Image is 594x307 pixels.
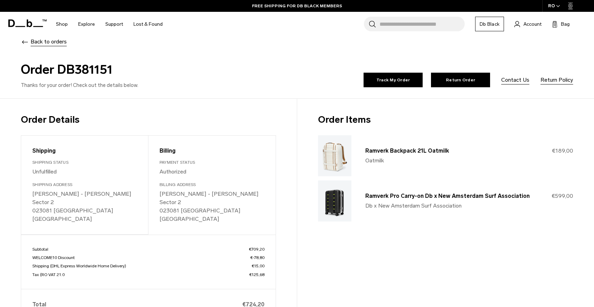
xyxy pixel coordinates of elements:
p: [PERSON_NAME] - [PERSON_NAME] Sector 2 023081 [GEOGRAPHIC_DATA] [GEOGRAPHIC_DATA] [160,190,265,223]
div: Shipping Address [32,181,137,188]
a: Db Black [475,17,504,31]
span: €-78,80 [250,255,265,261]
a: Return Policy [540,76,573,84]
a: Shop [56,12,68,37]
p: Unfulfilled [32,168,137,176]
a: Return Order [431,73,490,87]
p: Subtotal [32,246,265,252]
span: Back to orders [31,38,67,46]
div: Payment Status [160,159,265,165]
h3: Order Items [318,113,573,127]
a: Ramverk Backpack 21L Oatmilk [365,147,449,154]
div: Shipping Status [32,159,137,165]
span: Bag [561,21,570,28]
h3: Order Details [21,113,276,127]
nav: Main Navigation [51,12,168,37]
img: Ramverk Pro Carry-on Db x New Amsterdam Surf Association [318,180,351,221]
p: WELCOME10 Discount [32,255,265,261]
img: Ramverk Backpack 21L Oatmilk [318,135,351,176]
a: Support [105,12,123,37]
div: Billing Address [160,181,265,188]
h2: Order DB381151 [21,60,294,79]
p: Authorized [160,168,265,176]
div: Billing [160,147,265,155]
a: Ramverk Pro Carry-on Db x New Amsterdam Surf Association [365,193,530,199]
p: Tax (RO VAT 21.0 [32,272,265,278]
a: Back to orders [21,38,67,45]
a: Contact Us [501,76,529,84]
span: €709,20 [249,246,265,252]
span: €15,00 [252,263,265,269]
a: Track My Order [364,73,423,87]
span: €599,00 [552,193,573,199]
button: Bag [552,20,570,28]
a: Lost & Found [133,12,163,37]
a: Account [514,20,542,28]
span: Oatmilk [365,156,384,165]
p: [PERSON_NAME] - [PERSON_NAME] Sector 2 023081 [GEOGRAPHIC_DATA] [GEOGRAPHIC_DATA] [32,190,137,223]
p: Shipping (DHL Express Worldwide Home Delivery) [32,263,265,269]
span: €125,68 [249,272,265,278]
span: Db x New Amsterdam Surf Association [365,202,462,210]
a: Explore [78,12,95,37]
span: €189,00 [552,147,573,154]
span: Account [523,21,542,28]
div: Shipping [32,147,137,155]
p: Thanks for your order! Check out the details below. [21,82,294,89]
a: FREE SHIPPING FOR DB BLACK MEMBERS [252,3,342,9]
